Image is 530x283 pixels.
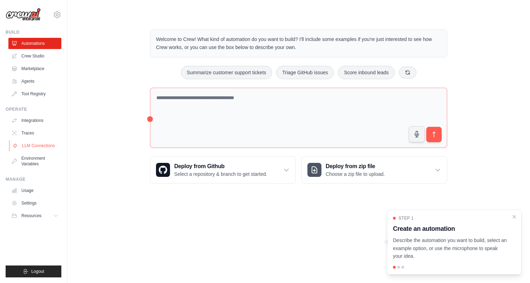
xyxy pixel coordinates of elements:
[393,224,507,234] h3: Create an automation
[8,63,61,74] a: Marketplace
[8,88,61,99] a: Tool Registry
[6,29,61,35] div: Build
[399,215,414,221] span: Step 1
[8,115,61,126] a: Integrations
[8,76,61,87] a: Agents
[8,50,61,62] a: Crew Studio
[338,66,395,79] button: Score inbound leads
[6,177,61,182] div: Manage
[156,35,441,51] p: Welcome to Crew! What kind of automation do you want to build? I'll include some examples if you'...
[8,153,61,170] a: Environment Variables
[495,249,530,283] iframe: Chat Widget
[8,185,61,196] a: Usage
[276,66,334,79] button: Triage GitHub issues
[393,236,507,260] p: Describe the automation you want to build, select an example option, or use the microphone to spe...
[8,38,61,49] a: Automations
[8,127,61,139] a: Traces
[31,269,44,274] span: Logout
[326,162,385,171] h3: Deploy from zip file
[326,171,385,178] p: Choose a zip file to upload.
[6,265,61,277] button: Logout
[181,66,272,79] button: Summarize customer support tickets
[21,213,41,219] span: Resources
[6,106,61,112] div: Operate
[174,162,267,171] h3: Deploy from Github
[8,198,61,209] a: Settings
[6,8,41,21] img: Logo
[174,171,267,178] p: Select a repository & branch to get started.
[8,210,61,221] button: Resources
[511,214,517,220] button: Close walkthrough
[9,140,62,151] a: LLM Connections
